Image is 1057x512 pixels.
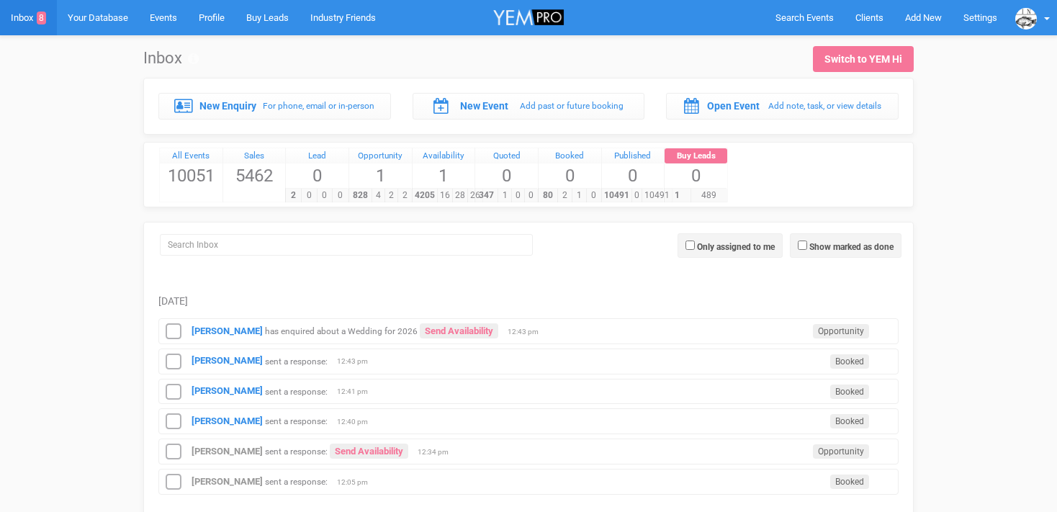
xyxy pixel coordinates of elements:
span: Clients [855,12,883,23]
span: Search Events [775,12,834,23]
small: Add note, task, or view details [768,101,881,111]
a: Quoted [475,148,538,164]
a: All Events [160,148,222,164]
a: Availability [413,148,475,164]
a: [PERSON_NAME] [192,385,263,396]
span: 28 [452,189,468,202]
small: sent a response: [265,446,328,457]
input: Search Inbox [160,234,533,256]
span: 0 [286,163,348,188]
small: sent a response: [265,477,328,487]
span: 10491 [642,189,673,202]
span: 0 [631,189,642,202]
span: 12:05 pm [337,477,373,488]
a: [PERSON_NAME] [192,325,263,336]
a: Open Event Add note, task, or view details [666,93,899,119]
span: 0 [539,163,601,188]
span: Add New [905,12,942,23]
small: sent a response: [265,356,328,366]
span: 2 [285,189,302,202]
span: 12:40 pm [337,417,373,427]
img: data [1015,8,1037,30]
span: 0 [602,163,665,188]
span: 347 [474,189,498,202]
span: 12:43 pm [337,356,373,367]
span: 26 [467,189,483,202]
span: 5462 [223,163,286,188]
small: sent a response: [265,386,328,396]
span: 4 [372,189,385,202]
label: Only assigned to me [697,241,775,253]
span: 0 [475,163,538,188]
span: 0 [301,189,318,202]
span: 0 [511,189,525,202]
span: 1 [572,189,587,202]
span: Booked [830,475,869,489]
a: Sales [223,148,286,164]
span: 12:41 pm [337,387,373,397]
a: [PERSON_NAME] [192,446,263,457]
small: For phone, email or in-person [263,101,374,111]
small: has enquired about a Wedding for 2026 [265,326,418,336]
span: 1 [664,189,691,202]
a: [PERSON_NAME] [192,476,263,487]
span: 2 [557,189,572,202]
a: New Enquiry For phone, email or in-person [158,93,391,119]
label: New Enquiry [199,99,256,113]
span: 0 [524,189,538,202]
span: 1 [349,163,412,188]
span: 1 [413,163,475,188]
span: 10051 [160,163,222,188]
a: Switch to YEM Hi [813,46,914,72]
div: Published [602,148,665,164]
span: 0 [665,163,727,188]
span: 4205 [412,189,438,202]
label: Show marked as done [809,241,894,253]
span: 1 [498,189,511,202]
span: Booked [830,354,869,369]
label: New Event [460,99,508,113]
span: 2 [397,189,411,202]
a: Lead [286,148,348,164]
h1: Inbox [143,50,199,67]
span: 80 [538,189,558,202]
a: Send Availability [330,444,408,459]
span: 0 [586,189,601,202]
small: sent a response: [265,416,328,426]
span: Booked [830,385,869,399]
span: 489 [691,189,727,202]
label: Open Event [707,99,760,113]
h5: [DATE] [158,296,899,307]
small: Add past or future booking [520,101,624,111]
div: Switch to YEM Hi [824,52,902,66]
span: Opportunity [813,324,869,338]
span: Opportunity [813,444,869,459]
strong: [PERSON_NAME] [192,416,263,426]
span: 0 [317,189,333,202]
span: 0 [332,189,348,202]
span: 12:43 pm [508,327,544,337]
a: Opportunity [349,148,412,164]
span: 12:34 pm [418,447,454,457]
a: Buy Leads [665,148,727,164]
a: Booked [539,148,601,164]
span: 828 [348,189,372,202]
span: 2 [384,189,398,202]
span: Booked [830,414,869,428]
a: [PERSON_NAME] [192,355,263,366]
span: 16 [437,189,453,202]
a: New Event Add past or future booking [413,93,645,119]
span: 10491 [601,189,632,202]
